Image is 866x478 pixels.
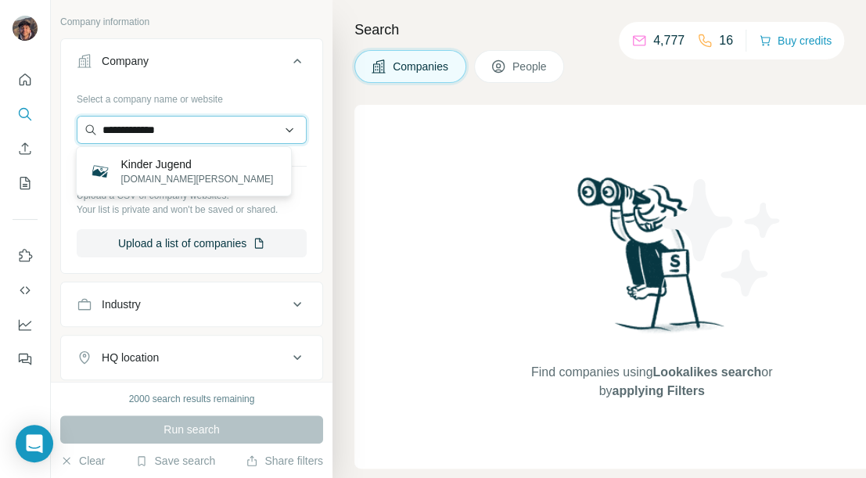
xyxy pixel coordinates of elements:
button: Upload a list of companies [77,229,307,257]
p: Kinder Jugend [120,156,273,172]
img: Surfe Illustration - Woman searching with binoculars [570,173,733,347]
button: Buy credits [759,30,832,52]
div: 2000 search results remaining [129,392,255,406]
div: Company [102,53,149,69]
button: Search [13,100,38,128]
button: My lists [13,169,38,197]
div: Select a company name or website [77,86,307,106]
div: Industry [102,297,141,312]
p: 16 [719,31,733,50]
div: HQ location [102,350,159,365]
button: Enrich CSV [13,135,38,163]
button: Use Surfe API [13,276,38,304]
button: Save search [135,453,215,469]
p: 4,777 [653,31,685,50]
span: Companies [393,59,450,74]
button: Dashboard [13,311,38,339]
button: Feedback [13,345,38,373]
p: Company information [60,15,323,29]
button: Share filters [246,453,323,469]
img: Surfe Illustration - Stars [652,167,792,308]
h4: Search [354,19,847,41]
span: Find companies using or by [526,363,777,401]
button: Use Surfe on LinkedIn [13,242,38,270]
p: Your list is private and won't be saved or shared. [77,203,307,217]
img: Kinder Jugend [89,160,111,182]
img: Avatar [13,16,38,41]
button: Quick start [13,66,38,94]
span: applying Filters [612,384,704,397]
button: Company [61,42,322,86]
p: [DOMAIN_NAME][PERSON_NAME] [120,172,273,186]
button: HQ location [61,339,322,376]
button: Clear [60,453,105,469]
span: People [512,59,548,74]
button: Industry [61,286,322,323]
span: Lookalikes search [652,365,761,379]
div: Open Intercom Messenger [16,425,53,462]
